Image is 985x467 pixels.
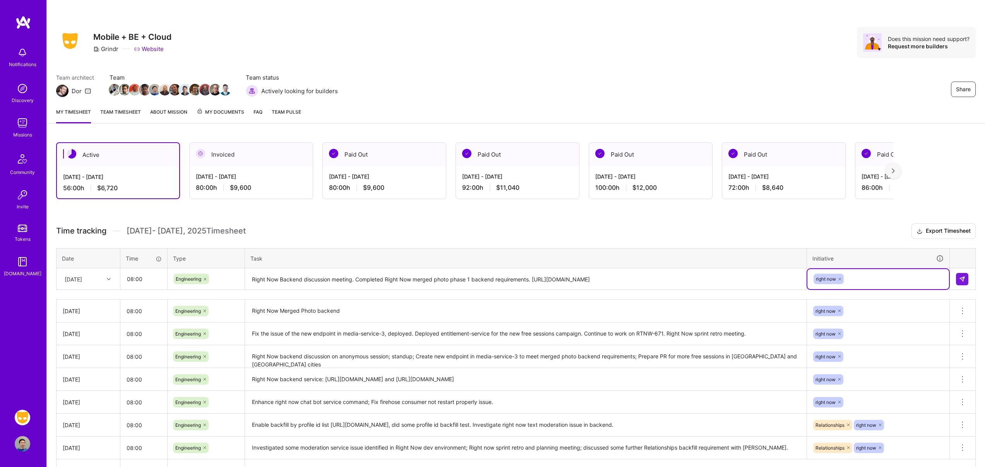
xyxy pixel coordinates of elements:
[815,445,845,451] span: Relationships
[17,203,29,211] div: Invite
[196,184,307,192] div: 80:00 h
[272,109,301,115] span: Team Pulse
[246,323,806,344] textarea: Fix the issue of the new endpoint in media-service-3, deployed. Deployed entitlement-service for ...
[199,84,211,95] img: Team Member Avatar
[85,88,91,94] i: icon Mail
[456,143,579,166] div: Paid Out
[72,87,82,95] div: Dor
[462,184,573,192] div: 92:00 h
[67,149,76,159] img: Active
[815,354,836,360] span: right now
[862,149,871,158] img: Paid Out
[139,84,151,95] img: Team Member Avatar
[246,392,806,413] textarea: Enhance right now chat bot service command; Fix firehose consumer not restart properly issue.
[956,85,971,93] span: Share
[127,226,246,236] span: [DATE] - [DATE] , 2025 Timesheet
[126,254,162,262] div: Time
[160,83,170,96] a: Team Member Avatar
[93,45,118,53] div: Grindr
[140,83,150,96] a: Team Member Avatar
[196,149,205,158] img: Invoiced
[13,150,32,168] img: Community
[209,84,221,95] img: Team Member Avatar
[56,31,84,51] img: Company Logo
[129,84,140,95] img: Team Member Avatar
[462,172,573,181] div: [DATE] - [DATE]
[97,184,118,192] span: $6,720
[150,83,160,96] a: Team Member Avatar
[93,46,99,52] i: icon CompanyGray
[15,436,30,452] img: User Avatar
[595,172,706,181] div: [DATE] - [DATE]
[862,184,972,192] div: 86:00 h
[120,83,130,96] a: Team Member Avatar
[56,226,106,236] span: Time tracking
[197,108,244,116] span: My Documents
[363,184,384,192] span: $9,600
[196,172,307,181] div: [DATE] - [DATE]
[10,168,35,176] div: Community
[219,84,231,95] img: Team Member Avatar
[496,184,519,192] span: $11,040
[246,269,806,290] textarea: Right Now Backend discussion meeting. Completed Right Now merged photo phase 1 backend requiremen...
[632,184,657,192] span: $12,000
[246,437,806,458] textarea: Investigated some moderation service issue identified in Right Now dev environment; Right now spr...
[63,330,114,338] div: [DATE]
[170,83,180,96] a: Team Member Avatar
[856,445,876,451] span: right now
[200,83,210,96] a: Team Member Avatar
[63,398,114,406] div: [DATE]
[4,269,41,278] div: [DOMAIN_NAME]
[56,85,69,97] img: Team Architect
[180,83,190,96] a: Team Member Avatar
[119,84,130,95] img: Team Member Avatar
[959,276,965,282] img: Submit
[956,273,969,285] div: null
[169,84,181,95] img: Team Member Avatar
[109,84,120,95] img: Team Member Avatar
[63,444,114,452] div: [DATE]
[15,187,30,203] img: Invite
[134,45,164,53] a: Website
[159,84,171,95] img: Team Member Avatar
[120,369,167,390] input: HH:MM
[246,346,806,367] textarea: Right Now backend discussion on anonymous session; standup; Create new endpoint in media-service-...
[63,353,114,361] div: [DATE]
[130,83,140,96] a: Team Member Avatar
[120,346,167,367] input: HH:MM
[175,445,201,451] span: Engineering
[888,35,970,43] div: Does this mission need support?
[589,143,712,166] div: Paid Out
[722,143,845,166] div: Paid Out
[121,269,167,289] input: HH:MM
[246,73,338,82] span: Team status
[120,438,167,458] input: HH:MM
[100,108,141,123] a: Team timesheet
[57,248,120,268] th: Date
[911,223,976,239] button: Export Timesheet
[65,275,82,283] div: [DATE]
[246,414,806,436] textarea: Enable backfill by profile id list [URL][DOMAIN_NAME], did some profile id backfill test. Investi...
[862,172,972,181] div: [DATE] - [DATE]
[15,254,30,269] img: guide book
[15,45,30,60] img: bell
[18,225,27,232] img: tokens
[815,377,836,382] span: right now
[863,33,882,52] img: Avatar
[15,81,30,96] img: discovery
[120,392,167,412] input: HH:MM
[63,184,173,192] div: 56:00 h
[107,277,111,281] i: icon Chevron
[175,331,201,337] span: Engineering
[815,399,836,405] span: right now
[812,254,944,263] div: Initiative
[728,149,738,158] img: Paid Out
[190,143,313,166] div: Invoiced
[175,377,201,382] span: Engineering
[175,308,201,314] span: Engineering
[168,248,245,268] th: Type
[13,131,32,139] div: Missions
[110,83,120,96] a: Team Member Avatar
[13,410,32,425] a: Grindr: Mobile + BE + Cloud
[245,248,807,268] th: Task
